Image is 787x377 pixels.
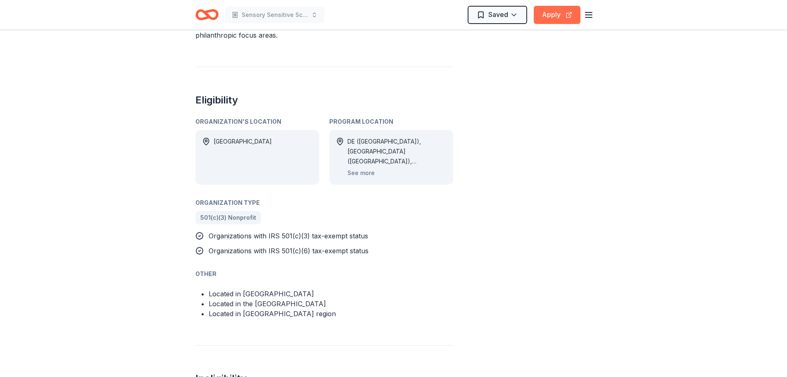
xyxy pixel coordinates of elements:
div: [GEOGRAPHIC_DATA] [214,137,272,178]
button: Saved [468,6,527,24]
span: Organizations with IRS 501(c)(3) tax-exempt status [209,232,368,240]
div: Organization's Location [195,117,319,127]
h2: Eligibility [195,94,453,107]
button: Sensory Sensitive School [225,7,324,23]
a: Home [195,5,219,24]
button: See more [347,168,375,178]
span: 501(c)(3) Nonprofit [200,213,256,223]
div: Organization Type [195,198,453,208]
div: DE ([GEOGRAPHIC_DATA]), [GEOGRAPHIC_DATA] ([GEOGRAPHIC_DATA]), [GEOGRAPHIC_DATA] ([GEOGRAPHIC_DAT... [347,137,447,166]
a: 501(c)(3) Nonprofit [195,211,261,224]
span: Sensory Sensitive School [242,10,308,20]
div: Program Location [329,117,453,127]
span: Saved [488,9,508,20]
div: Other [195,269,453,279]
span: Organizations with IRS 501(c)(6) tax-exempt status [209,247,369,255]
button: Apply [534,6,580,24]
li: Located in [GEOGRAPHIC_DATA] region [209,309,453,319]
li: Located in the [GEOGRAPHIC_DATA] [209,299,453,309]
li: Located in [GEOGRAPHIC_DATA] [209,289,453,299]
